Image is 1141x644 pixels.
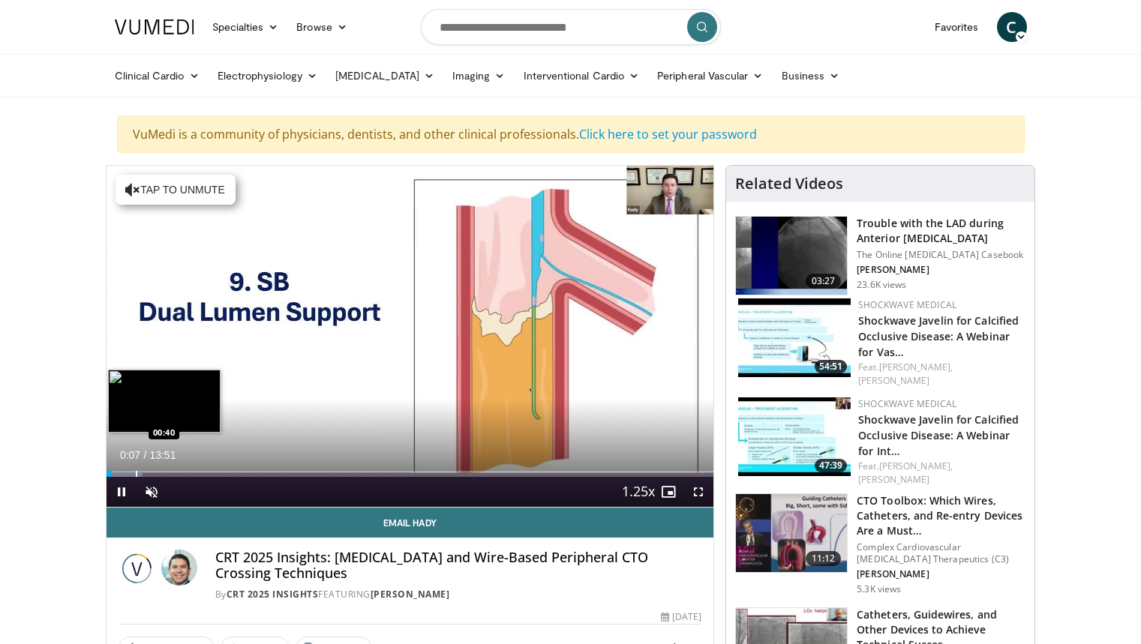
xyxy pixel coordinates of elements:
a: [PERSON_NAME] [371,588,450,601]
div: [DATE] [661,610,701,624]
span: 54:51 [815,360,847,373]
a: Email Hady [107,508,714,538]
img: ABqa63mjaT9QMpl35hMDoxOmtxO3TYNt_2.150x105_q85_crop-smart_upscale.jpg [736,217,847,295]
a: Shockwave Javelin for Calcified Occlusive Disease: A Webinar for Int… [858,412,1019,458]
a: CRT 2025 Insights [227,588,319,601]
h3: Trouble with the LAD during Anterior [MEDICAL_DATA] [857,216,1025,246]
span: 0:07 [120,449,140,461]
div: Progress Bar [107,471,714,477]
span: 11:12 [806,551,842,566]
img: CRT 2025 Insights [119,550,155,586]
h3: CTO Toolbox: Which Wires, Catheters, and Re-entry Devices Are a Must… [857,493,1025,538]
h4: Related Videos [735,175,843,193]
video-js: Video Player [107,166,714,508]
img: image.jpeg [108,370,221,433]
a: Specialties [203,12,288,42]
a: 47:39 [738,397,851,476]
a: [PERSON_NAME] [858,473,929,486]
a: Shockwave Medical [858,298,956,311]
span: 13:51 [149,449,176,461]
a: Shockwave Javelin for Calcified Occlusive Disease: A Webinar for Vas… [858,313,1019,359]
a: Peripheral Vascular [648,61,772,91]
a: Business [773,61,849,91]
a: Imaging [443,61,515,91]
p: 5.3K views [857,583,901,595]
p: 23.6K views [857,279,906,291]
button: Tap to unmute [116,175,236,205]
span: 03:27 [806,274,842,289]
a: 03:27 Trouble with the LAD during Anterior [MEDICAL_DATA] The Online [MEDICAL_DATA] Casebook [PER... [735,216,1025,295]
p: Complex Cardiovascular [MEDICAL_DATA] Therapeutics (C3) [857,541,1025,565]
a: Browse [287,12,356,42]
p: The Online [MEDICAL_DATA] Casebook [857,249,1025,261]
div: Feat. [858,460,1022,487]
a: Interventional Cardio [515,61,649,91]
img: Avatar [161,550,197,586]
a: Electrophysiology [209,61,326,91]
button: Playback Rate [623,477,653,507]
a: Click here to set your password [579,126,757,142]
a: Favorites [926,12,988,42]
div: By FEATURING [215,588,701,601]
a: [PERSON_NAME], [879,361,953,373]
span: / [144,449,147,461]
button: Fullscreen [683,477,713,507]
div: VuMedi is a community of physicians, dentists, and other clinical professionals. [117,115,1025,153]
a: 54:51 [738,298,851,377]
img: b6027518-5ffe-4ee4-924d-fd30ddda678f.150x105_q85_crop-smart_upscale.jpg [738,397,851,476]
a: [PERSON_NAME] [858,374,929,387]
a: 11:12 CTO Toolbox: Which Wires, Catheters, and Re-entry Devices Are a Must… Complex Cardiovascula... [735,493,1025,595]
p: [PERSON_NAME] [857,264,1025,276]
button: Enable picture-in-picture mode [653,477,683,507]
span: 47:39 [815,459,847,472]
input: Search topics, interventions [421,9,721,45]
button: Pause [107,477,137,507]
a: [PERSON_NAME], [879,460,953,472]
img: VuMedi Logo [115,19,194,34]
img: 89fc5641-71dc-4e82-b24e-39db20c25ff5.150x105_q85_crop-smart_upscale.jpg [738,298,851,377]
a: [MEDICAL_DATA] [326,61,443,91]
a: Clinical Cardio [106,61,209,91]
img: 69ae726e-f27f-4496-b005-e28b95c37244.150x105_q85_crop-smart_upscale.jpg [736,494,847,572]
a: Shockwave Medical [858,397,956,410]
p: [PERSON_NAME] [857,568,1025,580]
button: Unmute [137,477,167,507]
a: C [997,12,1027,42]
div: Feat. [858,361,1022,388]
h4: CRT 2025 Insights: [MEDICAL_DATA] and Wire-Based Peripheral CTO Crossing Techniques [215,550,701,582]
